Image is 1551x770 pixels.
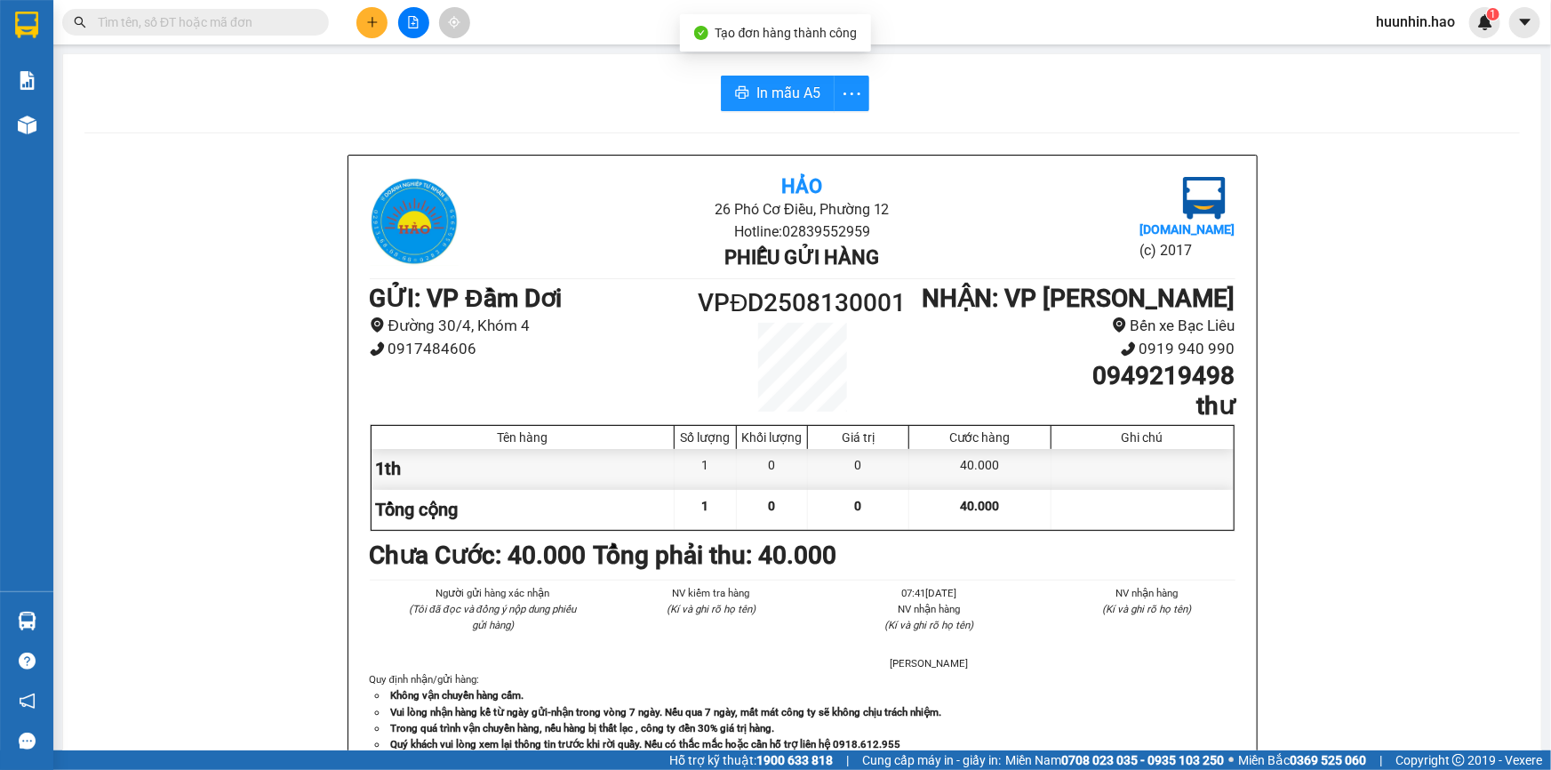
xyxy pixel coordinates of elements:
div: 0 [737,449,808,489]
li: 0917484606 [370,337,694,361]
li: Đường 30/4, Khóm 4 [370,314,694,338]
b: Phiếu gửi hàng [724,246,879,269]
i: (Tôi đã đọc và đồng ý nộp dung phiếu gửi hàng) [409,603,576,631]
div: 1 [675,449,737,489]
span: 40.000 [960,499,999,513]
div: Quy định nhận/gửi hàng : [370,671,1235,751]
b: [DOMAIN_NAME] [1139,222,1235,237]
div: Cước hàng [914,430,1045,445]
li: Người gửi hàng xác nhận [405,585,581,601]
span: environment [1112,317,1127,333]
span: Miền Nam [1005,750,1224,770]
span: ⚪️ [1228,757,1234,764]
span: In mẫu A5 [756,82,820,104]
img: logo-vxr [15,12,38,38]
strong: 1900 633 818 [756,753,833,767]
i: (Kí và ghi rõ họ tên) [1103,603,1192,615]
strong: Không vận chuyển hàng cấm. [391,689,524,702]
span: file-add [407,16,420,28]
b: NHẬN : VP [PERSON_NAME] [923,284,1235,313]
span: phone [370,341,385,357]
b: Chưa Cước : 40.000 [370,541,587,570]
div: 40.000 [909,449,1051,489]
img: warehouse-icon [18,116,36,134]
b: GỬI : VP Đầm Dơi [370,284,562,313]
strong: Trong quá trình vận chuyển hàng, nếu hàng bị thất lạc , công ty đền 30% giá trị hàng. [391,722,775,734]
strong: Quý khách vui lòng xem lại thông tin trước khi rời quầy. Nếu có thắc mắc hoặc cần hỗ trợ liên hệ ... [391,738,901,750]
li: Bến xe Bạc Liêu [910,314,1235,338]
span: aim [448,16,460,28]
sup: 1 [1487,8,1499,20]
span: plus [366,16,379,28]
span: Cung cấp máy in - giấy in: [862,750,1001,770]
span: Tổng cộng [376,499,459,520]
img: solution-icon [18,71,36,90]
li: Hotline: 02839552959 [514,221,1091,243]
span: message [19,733,36,750]
i: (Kí và ghi rõ họ tên) [667,603,756,615]
span: more [835,83,868,105]
li: 0919 940 990 [910,337,1235,361]
span: check-circle [694,26,708,40]
img: warehouse-icon [18,612,36,630]
li: [PERSON_NAME] [842,655,1018,671]
li: NV nhận hàng [1059,585,1235,601]
i: (Kí và ghi rõ họ tên) [884,619,973,631]
span: notification [19,693,36,710]
li: (c) 2017 [1139,239,1235,261]
li: NV kiểm tra hàng [623,585,799,601]
h1: VPĐD2508130001 [694,284,911,323]
span: search [74,16,86,28]
img: logo.jpg [1183,177,1226,220]
img: icon-new-feature [1477,14,1493,30]
b: Hảo [781,175,822,197]
button: file-add [398,7,429,38]
h1: thư [910,391,1235,421]
div: 0 [808,449,909,489]
img: logo.jpg [370,177,459,266]
div: Khối lượng [741,430,803,445]
div: Số lượng [679,430,732,445]
b: Tổng phải thu: 40.000 [594,541,837,570]
div: Giá trị [812,430,904,445]
span: Miền Bắc [1238,750,1366,770]
span: environment [370,317,385,333]
span: 0 [769,499,776,513]
li: 07:41[DATE] [842,585,1018,601]
strong: 0369 525 060 [1290,753,1366,767]
button: aim [439,7,470,38]
button: printerIn mẫu A5 [721,76,835,111]
button: plus [356,7,388,38]
span: caret-down [1517,14,1533,30]
span: Tạo đơn hàng thành công [716,26,858,40]
li: NV nhận hàng [842,601,1018,617]
div: 1th [372,449,676,489]
button: caret-down [1509,7,1540,38]
span: 0 [855,499,862,513]
span: question-circle [19,653,36,670]
span: phone [1121,341,1136,357]
strong: 0708 023 035 - 0935 103 250 [1061,753,1224,767]
button: more [834,76,869,111]
input: Tìm tên, số ĐT hoặc mã đơn [98,12,308,32]
span: printer [735,85,749,102]
div: Ghi chú [1056,430,1229,445]
span: | [846,750,849,770]
h1: 0949219498 [910,361,1235,391]
li: 26 Phó Cơ Điều, Phường 12 [514,198,1091,221]
span: copyright [1452,754,1465,766]
span: 1 [702,499,709,513]
span: 1 [1490,8,1496,20]
span: huunhin.hao [1362,11,1469,33]
span: | [1379,750,1382,770]
strong: Vui lòng nhận hàng kể từ ngày gửi-nhận trong vòng 7 ngày. Nếu qua 7 ngày, mất mát công ty sẽ khôn... [391,706,942,718]
div: Tên hàng [376,430,670,445]
span: Hỗ trợ kỹ thuật: [669,750,833,770]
